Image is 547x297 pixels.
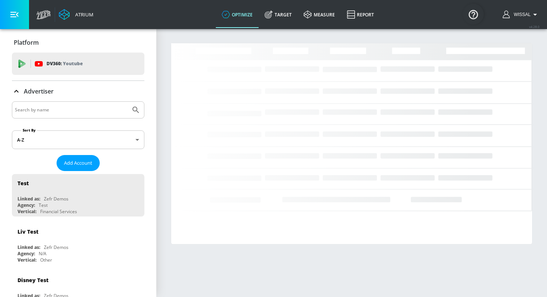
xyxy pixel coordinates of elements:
[72,11,93,18] div: Atrium
[12,130,144,149] div: A-Z
[12,222,144,265] div: Liv TestLinked as:Zefr DemosAgency:N/AVertical:Other
[17,244,40,250] div: Linked as:
[64,159,92,167] span: Add Account
[44,196,68,202] div: Zefr Demos
[40,257,52,263] div: Other
[39,250,47,257] div: N/A
[21,128,37,133] label: Sort By
[44,244,68,250] div: Zefr Demos
[12,81,144,102] div: Advertiser
[17,250,35,257] div: Agency:
[216,1,259,28] a: optimize
[12,32,144,53] div: Platform
[298,1,341,28] a: measure
[529,25,540,29] span: v 4.28.0
[40,208,77,215] div: Financial Services
[24,87,54,95] p: Advertiser
[503,10,540,19] button: Wissal
[17,196,40,202] div: Linked as:
[17,257,36,263] div: Vertical:
[17,180,29,187] div: Test
[17,202,35,208] div: Agency:
[12,174,144,217] div: TestLinked as:Zefr DemosAgency:TestVertical:Financial Services
[12,53,144,75] div: DV360: Youtube
[57,155,100,171] button: Add Account
[15,105,128,115] input: Search by name
[39,202,48,208] div: Test
[59,9,93,20] a: Atrium
[47,60,83,68] p: DV360:
[17,228,38,235] div: Liv Test
[14,38,39,47] p: Platform
[463,4,484,25] button: Open Resource Center
[511,12,531,17] span: login as: wissal.elhaddaoui@zefr.com
[259,1,298,28] a: Target
[341,1,380,28] a: Report
[17,208,36,215] div: Vertical:
[63,60,83,67] p: Youtube
[17,277,48,284] div: Disney Test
